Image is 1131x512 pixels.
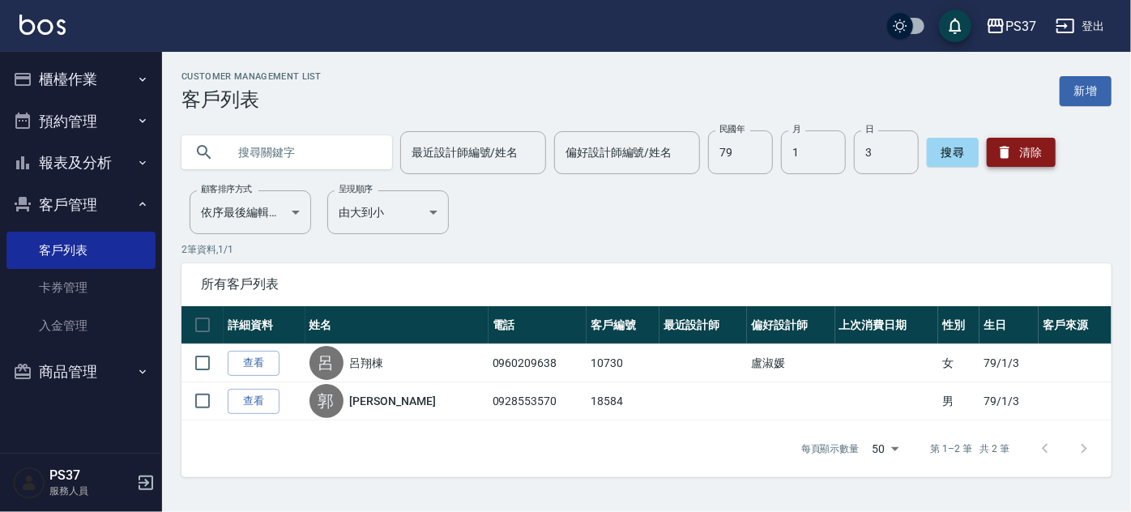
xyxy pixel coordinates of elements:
td: 79/1/3 [979,344,1039,382]
button: save [939,10,971,42]
a: 新增 [1060,76,1112,106]
th: 性別 [938,306,980,344]
a: [PERSON_NAME] [350,393,436,409]
a: 呂翔棟 [350,355,384,371]
div: 郭 [309,384,344,418]
button: 報表及分析 [6,142,156,184]
input: 搜尋關鍵字 [227,130,379,174]
label: 民國年 [719,123,745,135]
th: 姓名 [305,306,489,344]
td: 盧淑媛 [747,344,834,382]
p: 2 筆資料, 1 / 1 [181,242,1112,257]
a: 客戶列表 [6,232,156,269]
button: 客戶管理 [6,184,156,226]
button: 預約管理 [6,100,156,143]
button: 搜尋 [927,138,979,167]
th: 詳細資料 [224,306,305,344]
h2: Customer Management List [181,71,322,82]
td: 10730 [587,344,659,382]
img: Logo [19,15,66,35]
button: 清除 [987,138,1056,167]
label: 日 [865,123,873,135]
label: 月 [792,123,800,135]
th: 最近設計師 [659,306,747,344]
label: 顧客排序方式 [201,183,252,195]
a: 查看 [228,389,280,414]
button: PS37 [979,10,1043,43]
span: 所有客戶列表 [201,276,1092,292]
img: Person [13,467,45,499]
td: 男 [938,382,980,420]
p: 每頁顯示數量 [801,442,860,456]
td: 18584 [587,382,659,420]
a: 入金管理 [6,307,156,344]
td: 0928553570 [489,382,587,420]
div: 呂 [309,346,344,380]
div: PS37 [1005,16,1036,36]
button: 櫃檯作業 [6,58,156,100]
div: 50 [866,427,905,471]
a: 卡券管理 [6,269,156,306]
a: 查看 [228,351,280,376]
h3: 客戶列表 [181,88,322,111]
th: 偏好設計師 [747,306,834,344]
button: 商品管理 [6,351,156,393]
p: 第 1–2 筆 共 2 筆 [931,442,1009,456]
p: 服務人員 [49,484,132,498]
h5: PS37 [49,467,132,484]
td: 女 [938,344,980,382]
th: 客戶來源 [1039,306,1112,344]
button: 登出 [1049,11,1112,41]
th: 生日 [979,306,1039,344]
th: 電話 [489,306,587,344]
th: 客戶編號 [587,306,659,344]
td: 79/1/3 [979,382,1039,420]
div: 由大到小 [327,190,449,234]
td: 0960209638 [489,344,587,382]
th: 上次消費日期 [835,306,938,344]
div: 依序最後編輯時間 [190,190,311,234]
label: 呈現順序 [339,183,373,195]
